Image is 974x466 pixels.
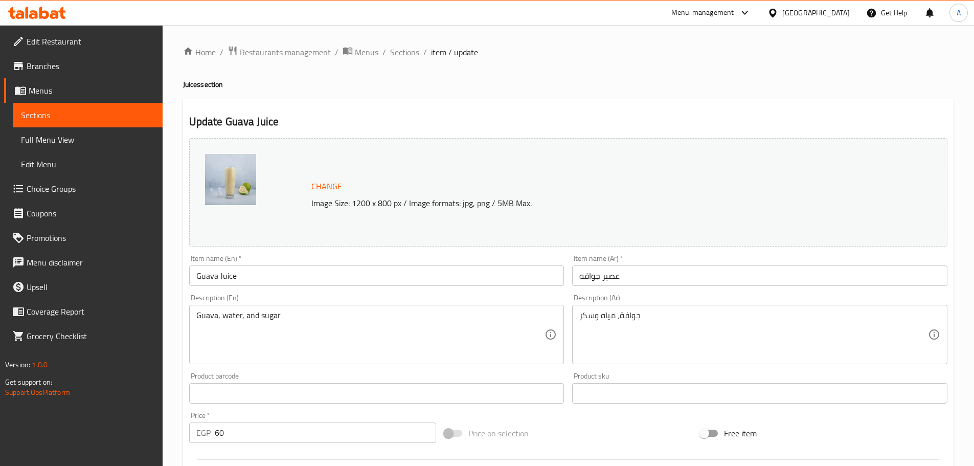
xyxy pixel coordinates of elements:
span: item / update [431,46,478,58]
span: Coupons [27,207,154,219]
nav: breadcrumb [183,46,954,59]
a: Choice Groups [4,176,163,201]
span: 1.0.0 [32,358,48,371]
textarea: Guava, water, and sugar [196,310,545,359]
button: Change [307,176,346,197]
a: Menus [343,46,378,59]
a: Promotions [4,226,163,250]
span: Change [311,179,342,194]
a: Grocery Checklist [4,324,163,348]
a: Edit Restaurant [4,29,163,54]
textarea: جوافة، مياه وسكر [579,310,928,359]
div: Menu-management [671,7,734,19]
span: Grocery Checklist [27,330,154,342]
input: Please enter product sku [572,383,947,404]
a: Support.OpsPlatform [5,386,70,399]
input: Please enter price [215,423,437,443]
span: Restaurants management [240,46,331,58]
li: / [423,46,427,58]
p: EGP [196,427,211,439]
span: Menus [355,46,378,58]
a: Menus [4,78,163,103]
input: Please enter product barcode [189,383,564,404]
a: Restaurants management [228,46,331,59]
span: Upsell [27,281,154,293]
span: Price on selection [468,427,529,439]
a: Edit Menu [13,152,163,176]
span: Full Menu View [21,134,154,146]
span: Version: [5,358,30,371]
a: Home [183,46,216,58]
span: Choice Groups [27,183,154,195]
span: A [957,7,961,18]
span: Menu disclaimer [27,256,154,269]
input: Enter name Ar [572,265,947,286]
div: [GEOGRAPHIC_DATA] [782,7,850,18]
span: Edit Menu [21,158,154,170]
span: Get support on: [5,375,52,389]
h4: Juices section [183,79,954,90]
span: Branches [27,60,154,72]
span: Coverage Report [27,305,154,318]
li: / [335,46,338,58]
a: Branches [4,54,163,78]
span: Sections [21,109,154,121]
a: Sections [13,103,163,127]
a: Menu disclaimer [4,250,163,275]
input: Enter name En [189,265,564,286]
a: Coverage Report [4,299,163,324]
li: / [382,46,386,58]
span: Edit Restaurant [27,35,154,48]
a: Coupons [4,201,163,226]
h2: Update Guava Juice [189,114,947,129]
a: Upsell [4,275,163,299]
span: Free item [724,427,757,439]
img: Guava_juice638911989273042378.jpeg [205,154,256,205]
li: / [220,46,223,58]
p: Image Size: 1200 x 800 px / Image formats: jpg, png / 5MB Max. [307,197,852,209]
a: Full Menu View [13,127,163,152]
span: Menus [29,84,154,97]
a: Sections [390,46,419,58]
span: Promotions [27,232,154,244]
